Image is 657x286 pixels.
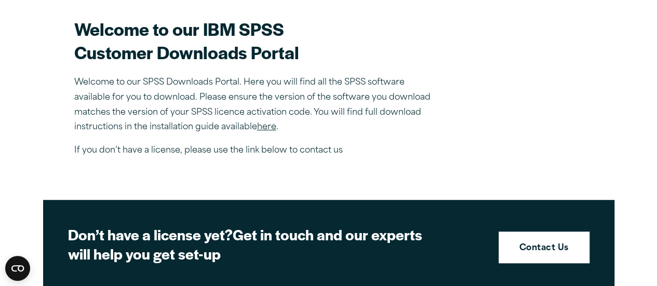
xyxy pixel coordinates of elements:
[5,256,30,281] button: Open CMP widget
[68,225,432,264] h2: Get in touch and our experts will help you get set-up
[74,17,438,64] h2: Welcome to our IBM SPSS Customer Downloads Portal
[519,242,569,255] strong: Contact Us
[499,231,589,264] a: Contact Us
[74,143,438,158] p: If you don’t have a license, please use the link below to contact us
[74,75,438,135] p: Welcome to our SPSS Downloads Portal. Here you will find all the SPSS software available for you ...
[257,123,276,131] a: here
[68,224,233,244] strong: Don’t have a license yet?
